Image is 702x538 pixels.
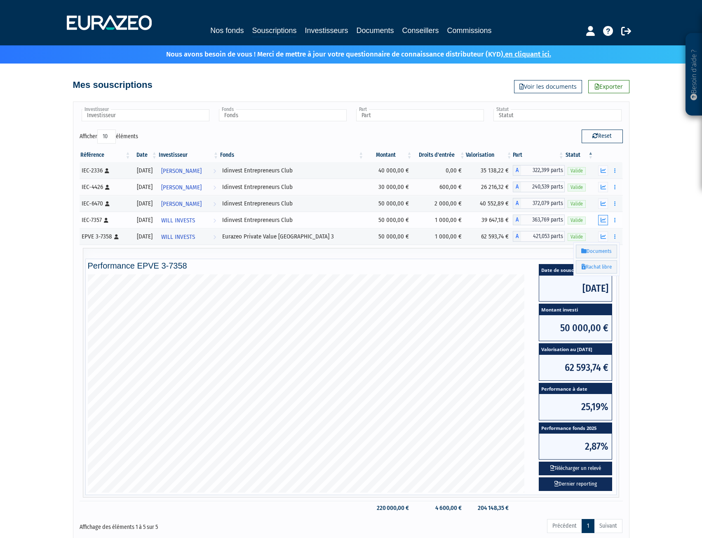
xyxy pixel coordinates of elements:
i: [Français] Personne physique [105,185,110,190]
a: [PERSON_NAME] [158,195,219,212]
div: A - Idinvest Entrepreneurs Club [513,215,565,225]
th: Fonds: activer pour trier la colonne par ordre croissant [219,148,364,162]
span: A [513,165,521,176]
span: [DATE] [539,276,612,301]
a: Investisseurs [305,25,348,36]
a: en cliquant ici. [505,50,551,59]
h4: Performance EPVE 3-7358 [88,261,615,270]
td: 0,00 € [413,162,466,179]
div: [DATE] [134,199,155,208]
div: Affichage des éléments 1 à 5 sur 5 [80,518,299,531]
td: 220 000,00 € [364,501,413,515]
span: Valide [568,217,586,224]
span: Performance fonds 2025 [539,423,612,434]
i: Voir l'investisseur [213,180,216,195]
div: [DATE] [134,216,155,224]
div: Idinvest Entrepreneurs Club [222,183,362,191]
button: Télécharger un relevé [539,462,612,475]
span: Valorisation au [DATE] [539,344,612,355]
span: WILL INVESTS [161,229,195,245]
span: Valide [568,167,586,175]
div: Idinvest Entrepreneurs Club [222,166,362,175]
span: Montant investi [539,304,612,315]
th: Droits d'entrée: activer pour trier la colonne par ordre croissant [413,148,466,162]
span: [PERSON_NAME] [161,163,202,179]
span: Valide [568,184,586,191]
span: [PERSON_NAME] [161,180,202,195]
td: 40 000,00 € [364,162,413,179]
a: Exporter [588,80,629,93]
div: A - Idinvest Entrepreneurs Club [513,198,565,209]
p: Besoin d'aide ? [689,38,699,112]
a: Voir les documents [514,80,582,93]
span: 50 000,00 € [539,315,612,341]
td: 35 138,22 € [466,162,513,179]
a: [PERSON_NAME] [158,179,219,195]
span: 363,769 parts [521,215,565,225]
span: 2,87% [539,434,612,459]
i: [Français] Personne physique [114,234,119,239]
span: Date de souscription [539,264,612,276]
select: Afficheréléments [97,130,116,144]
h4: Mes souscriptions [73,80,153,90]
th: Date: activer pour trier la colonne par ordre croissant [131,148,158,162]
div: [DATE] [134,232,155,241]
a: Documents [357,25,394,36]
img: 1732889491-logotype_eurazeo_blanc_rvb.png [67,15,152,30]
th: Statut : activer pour trier la colonne par ordre d&eacute;croissant [565,148,594,162]
div: IEC-2336 [82,166,129,175]
span: A [513,198,521,209]
span: 372,079 parts [521,198,565,209]
a: Souscriptions [252,25,296,38]
i: [Français] Personne physique [105,168,109,173]
span: WILL INVESTS [161,213,195,228]
div: Idinvest Entrepreneurs Club [222,216,362,224]
a: Commissions [447,25,492,36]
div: IEC-4426 [82,183,129,191]
i: [Français] Personne physique [105,201,110,206]
i: Voir l'investisseur [213,213,216,228]
td: 600,00 € [413,179,466,195]
td: 204 148,35 € [466,501,513,515]
a: Documents [576,245,617,258]
div: A - Idinvest Entrepreneurs Club [513,182,565,192]
span: A [513,231,521,242]
span: A [513,182,521,192]
i: Voir l'investisseur [213,196,216,212]
i: Voir l'investisseur [213,163,216,179]
td: 4 600,00 € [413,501,466,515]
td: 2 000,00 € [413,195,466,212]
span: 421,053 parts [521,231,565,242]
th: Référence : activer pour trier la colonne par ordre croissant [80,148,131,162]
span: [PERSON_NAME] [161,196,202,212]
div: Idinvest Entrepreneurs Club [222,199,362,208]
span: 62 593,74 € [539,355,612,380]
td: 1 000,00 € [413,228,466,245]
td: 40 552,89 € [466,195,513,212]
span: A [513,215,521,225]
a: Conseillers [402,25,439,36]
a: Nos fonds [210,25,244,36]
div: A - Idinvest Entrepreneurs Club [513,165,565,176]
div: IEC-6470 [82,199,129,208]
label: Afficher éléments [80,130,138,144]
td: 50 000,00 € [364,228,413,245]
th: Part: activer pour trier la colonne par ordre croissant [513,148,565,162]
a: Rachat libre [576,260,617,274]
td: 39 647,18 € [466,212,513,228]
td: 1 000,00 € [413,212,466,228]
a: [PERSON_NAME] [158,162,219,179]
span: Valide [568,200,586,208]
td: 30 000,00 € [364,179,413,195]
a: 1 [582,519,594,533]
a: Dernier reporting [539,477,612,491]
div: A - Eurazeo Private Value Europe 3 [513,231,565,242]
td: 26 216,32 € [466,179,513,195]
span: 25,19% [539,394,612,420]
div: [DATE] [134,183,155,191]
button: Reset [582,130,623,143]
div: [DATE] [134,166,155,175]
div: IEC-7357 [82,216,129,224]
div: Eurazeo Private Value [GEOGRAPHIC_DATA] 3 [222,232,362,241]
span: 240,539 parts [521,182,565,192]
